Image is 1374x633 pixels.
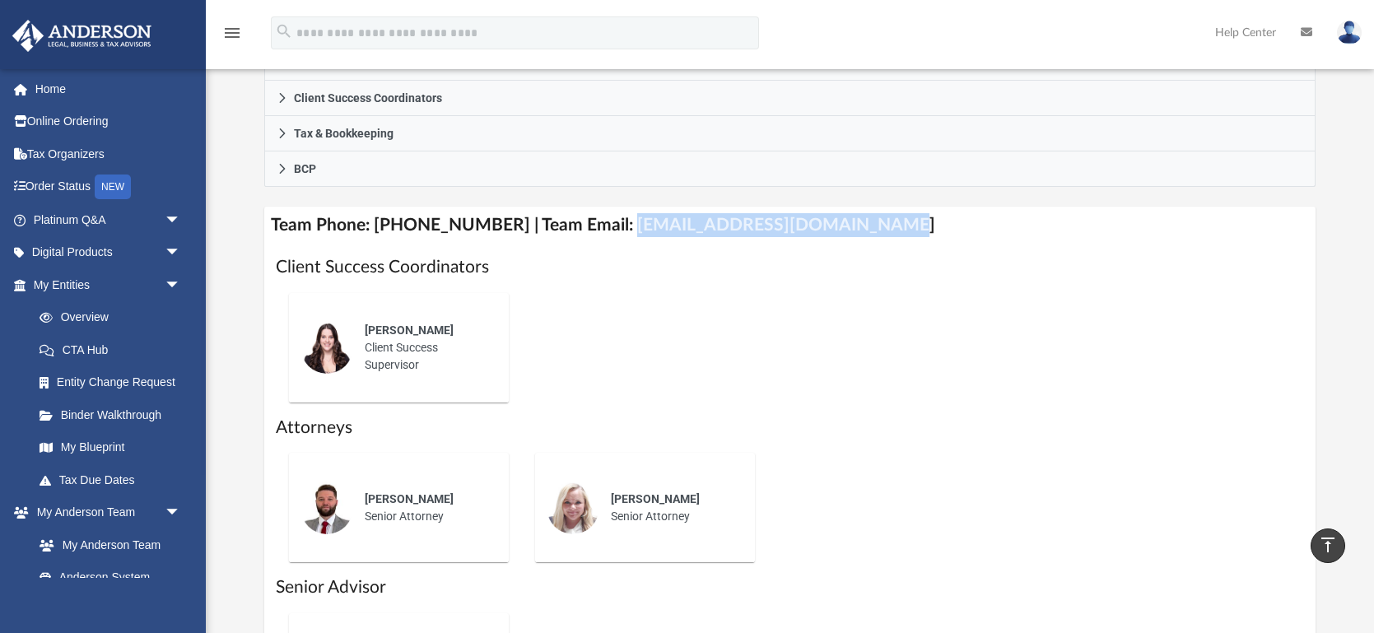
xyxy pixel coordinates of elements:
[294,163,316,175] span: BCP
[23,333,206,366] a: CTA Hub
[353,479,497,537] div: Senior Attorney
[23,463,206,496] a: Tax Due Dates
[365,323,454,337] span: [PERSON_NAME]
[95,175,131,199] div: NEW
[264,207,1316,244] h4: Team Phone: [PHONE_NUMBER] | Team Email: [EMAIL_ADDRESS][DOMAIN_NAME]
[294,92,442,104] span: Client Success Coordinators
[264,81,1316,116] a: Client Success Coordinators
[300,321,353,374] img: thumbnail
[611,492,700,505] span: [PERSON_NAME]
[222,23,242,43] i: menu
[12,170,206,204] a: Order StatusNEW
[23,431,198,464] a: My Blueprint
[1318,535,1338,555] i: vertical_align_top
[7,20,156,52] img: Anderson Advisors Platinum Portal
[12,236,206,269] a: Digital Productsarrow_drop_down
[353,310,497,385] div: Client Success Supervisor
[276,575,1304,599] h1: Senior Advisor
[276,416,1304,440] h1: Attorneys
[275,22,293,40] i: search
[165,268,198,302] span: arrow_drop_down
[264,116,1316,151] a: Tax & Bookkeeping
[365,492,454,505] span: [PERSON_NAME]
[294,128,394,139] span: Tax & Bookkeeping
[300,482,353,534] img: thumbnail
[12,105,206,138] a: Online Ordering
[1311,528,1345,563] a: vertical_align_top
[547,482,599,534] img: thumbnail
[23,561,198,594] a: Anderson System
[165,203,198,237] span: arrow_drop_down
[1337,21,1362,44] img: User Pic
[165,496,198,530] span: arrow_drop_down
[12,72,206,105] a: Home
[276,255,1304,279] h1: Client Success Coordinators
[165,236,198,270] span: arrow_drop_down
[23,398,206,431] a: Binder Walkthrough
[12,268,206,301] a: My Entitiesarrow_drop_down
[264,151,1316,187] a: BCP
[222,31,242,43] a: menu
[12,137,206,170] a: Tax Organizers
[12,496,198,529] a: My Anderson Teamarrow_drop_down
[23,366,206,399] a: Entity Change Request
[12,203,206,236] a: Platinum Q&Aarrow_drop_down
[23,528,189,561] a: My Anderson Team
[23,301,206,334] a: Overview
[599,479,743,537] div: Senior Attorney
